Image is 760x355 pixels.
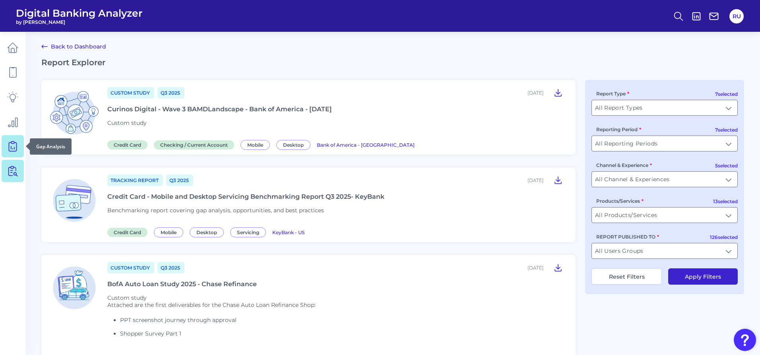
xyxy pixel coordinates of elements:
span: Benchmarking report covering gap analysis, opportunities, and best practices [107,207,324,214]
span: Custom study [107,119,147,126]
img: Credit Card [48,86,101,140]
a: Desktop [276,141,314,148]
a: Q3 2025 [166,175,193,186]
a: Custom Study [107,262,154,274]
a: Credit Card [107,228,151,236]
a: Back to Dashboard [41,42,106,51]
a: Q3 2025 [157,87,184,99]
label: REPORT PUBLISHED TO [596,234,659,240]
label: Report Type [596,91,629,97]
span: by [PERSON_NAME] [16,19,143,25]
a: KeyBank - US [272,228,304,236]
a: Credit Card [107,141,151,148]
span: Custom study [107,294,147,301]
span: Mobile [240,140,270,150]
span: Desktop [276,140,310,150]
span: Credit Card [107,140,147,149]
span: Servicing [230,227,266,237]
img: Credit Card [48,174,101,227]
span: Mobile [154,227,183,237]
img: Auto Loans [48,261,101,314]
div: Credit Card - Mobile and Desktop Servicing Benchmarking Report Q3 2025- KeyBank [107,193,384,200]
label: Channel & Experience [596,162,652,168]
label: Products/Services [596,198,644,204]
a: Q3 2025 [157,262,184,274]
div: Gap Analysis [30,138,72,155]
a: Mobile [154,228,186,236]
button: Reset Filters [591,268,662,285]
li: PPT screenshot journey through approval [120,316,316,324]
button: Apply Filters [668,268,738,285]
a: Mobile [240,141,273,148]
span: KeyBank - US [272,229,304,235]
div: [DATE] [527,265,544,271]
button: RU [729,9,744,23]
span: Checking / Current Account [154,140,234,149]
span: Bank of America - [GEOGRAPHIC_DATA] [317,142,415,148]
p: Attached are the first deliverables for the Chase Auto Loan Refinance Shop: [107,301,316,308]
label: Reporting Period [596,126,641,132]
div: Curinos Digital - Wave 3 BAMDLandscape - Bank of America - [DATE] [107,105,332,113]
button: Open Resource Center [734,329,756,351]
div: [DATE] [527,90,544,96]
span: Digital Banking Analyzer [16,7,143,19]
a: Desktop [190,228,227,236]
a: Bank of America - [GEOGRAPHIC_DATA] [317,141,415,148]
span: Credit Card [107,228,147,237]
a: Custom Study [107,87,154,99]
span: Desktop [190,227,224,237]
button: Credit Card - Mobile and Desktop Servicing Benchmarking Report Q3 2025- KeyBank [550,174,566,186]
h2: Report Explorer [41,58,744,67]
a: Checking / Current Account [154,141,237,148]
a: Tracking Report [107,175,163,186]
div: [DATE] [527,177,544,183]
li: Shopper Survey Part 1 [120,330,316,337]
button: Curinos Digital - Wave 3 BAMDLandscape - Bank of America - September 2025 [550,86,566,99]
a: Servicing [230,228,269,236]
div: BofA Auto Loan Study 2025 - Chase Refinance [107,280,257,288]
